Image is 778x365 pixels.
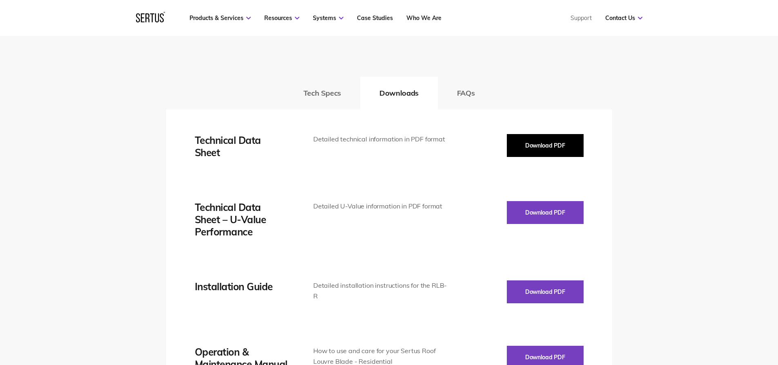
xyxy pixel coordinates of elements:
button: Tech Specs [284,77,360,110]
a: Case Studies [357,14,393,22]
button: Download PDF [507,201,584,224]
div: Detailed installation instructions for the RLB-R [313,280,448,301]
div: Technical Data Sheet – U-Value Performance [195,201,289,238]
button: Download PDF [507,134,584,157]
div: Detailed technical information in PDF format [313,134,448,145]
iframe: Chat Widget [631,270,778,365]
div: Installation Guide [195,280,289,293]
a: Support [571,14,592,22]
a: Contact Us [605,14,642,22]
div: Technical Data Sheet [195,134,289,159]
a: Products & Services [189,14,251,22]
button: FAQs [438,77,494,110]
div: Detailed U-Value information in PDF format [313,201,448,212]
button: Download PDF [507,280,584,303]
a: Resources [264,14,299,22]
a: Who We Are [406,14,441,22]
a: Systems [313,14,343,22]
